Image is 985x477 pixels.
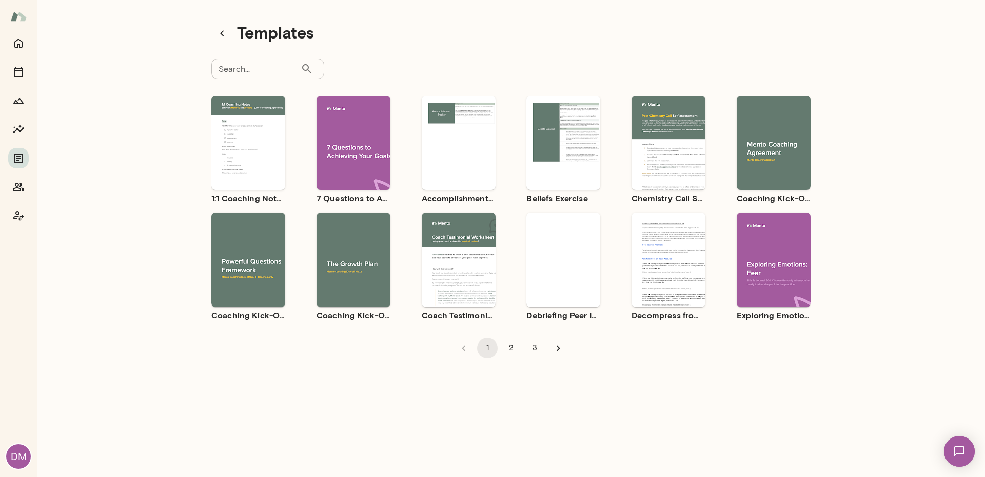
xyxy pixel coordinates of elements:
h6: Coaching Kick-Off | Coaching Agreement [737,192,811,204]
h6: Coaching Kick-Off No. 2 | The Growth Plan [317,309,390,321]
img: Mento [10,7,27,26]
h4: Templates [237,23,314,44]
div: pagination [211,330,811,358]
button: Sessions [8,62,29,82]
button: Growth Plan [8,90,29,111]
h6: Exploring Emotions: Fear [737,309,811,321]
button: Members [8,177,29,197]
button: Coach app [8,205,29,226]
button: Documents [8,148,29,168]
button: Insights [8,119,29,140]
button: page 1 [477,338,498,358]
h6: Beliefs Exercise [526,192,600,204]
button: Go to page 3 [524,338,545,358]
button: Home [8,33,29,53]
h6: Coach Testimonial Worksheet [422,309,496,321]
button: Go to page 2 [501,338,521,358]
h6: Coaching Kick-Off No. 1 | Powerful Questions [Coaches Only] [211,309,285,321]
button: Go to next page [548,338,568,358]
h6: 1:1 Coaching Notes [211,192,285,204]
h6: Accomplishment Tracker [422,192,496,204]
h6: Debriefing Peer Insights (360 feedback) Guide [526,309,600,321]
nav: pagination navigation [452,338,570,358]
div: DM [6,444,31,469]
h6: Chemistry Call Self-Assessment [Coaches only] [632,192,705,204]
h6: 7 Questions to Achieving Your Goals [317,192,390,204]
h6: Decompress from a Job [632,309,705,321]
